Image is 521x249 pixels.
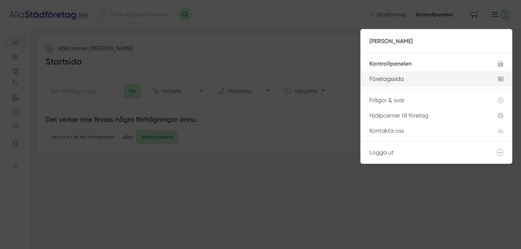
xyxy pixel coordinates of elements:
[369,149,394,156] span: Logga ut
[361,145,512,160] a: Logga ut
[369,97,480,104] div: Frågor & svar
[369,37,503,46] p: [PERSON_NAME]
[369,112,480,119] div: Hjälpcenter till företag
[369,61,480,67] div: Kontrollpanelen
[369,76,480,82] div: Företagssida
[369,128,480,134] div: Kontakta oss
